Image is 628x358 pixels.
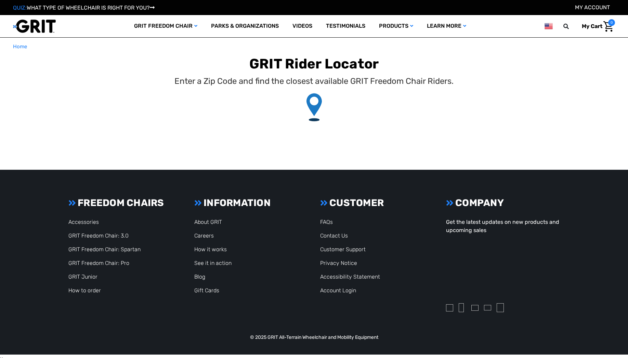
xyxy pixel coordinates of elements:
a: Careers [194,232,214,239]
a: GRIT Freedom Chair: Pro [68,260,129,266]
a: Contact Us [320,232,348,239]
a: Account [575,4,610,11]
a: Accessories [68,219,99,225]
a: How it works [194,246,227,253]
a: GRIT Junior [68,273,97,280]
span: QUIZ: [13,4,27,11]
p: Get the latest updates on new products and upcoming sales [446,218,560,234]
h3: CUSTOMER [320,197,434,209]
h3: INFORMATION [194,197,308,209]
h3: COMPANY [446,197,560,209]
span: My Cart [582,23,602,29]
img: pinterest [497,303,504,312]
h3: FREEDOM CHAIRS [68,197,182,209]
b: GRIT Rider Locator [249,56,379,72]
a: QUIZ:WHAT TYPE OF WHEELCHAIR IS RIGHT FOR YOU? [13,4,155,11]
a: See it in action [194,260,232,266]
img: facebook [459,303,464,312]
a: Parks & Organizations [204,15,286,37]
img: us.png [545,22,553,30]
a: Products [372,15,420,37]
nav: Breadcrumb [13,43,615,51]
a: FAQs [320,219,333,225]
span: Home [13,43,27,50]
img: youtube [484,305,491,310]
img: instagram [446,304,453,311]
a: GRIT Freedom Chair: 3.0 [68,232,129,239]
iframe: Form 0 [446,240,560,297]
input: Search [566,19,577,34]
a: Learn More [420,15,473,37]
a: Cart with 0 items [577,19,615,34]
img: Cart [603,21,613,32]
img: GRIT All-Terrain Wheelchair and Mobility Equipment [13,19,56,33]
a: How to order [68,287,101,294]
p: © 2025 GRIT All-Terrain Wheelchair and Mobility Equipment [64,334,564,341]
a: Blog [194,273,205,280]
a: Videos [286,15,319,37]
p: Enter a Zip Code and find the closest available GRIT Freedom Chair Riders. [174,75,454,87]
a: Accessibility Statement [320,273,380,280]
img: twitter [471,305,479,311]
a: GRIT Freedom Chair [127,15,204,37]
a: Customer Support [320,246,366,253]
a: Gift Cards [194,287,219,294]
a: Privacy Notice [320,260,357,266]
a: Testimonials [319,15,372,37]
a: Account Login [320,287,356,294]
a: GRIT Freedom Chair: Spartan [68,246,141,253]
a: Home [13,43,27,51]
span: 0 [608,19,615,26]
a: About GRIT [194,219,222,225]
